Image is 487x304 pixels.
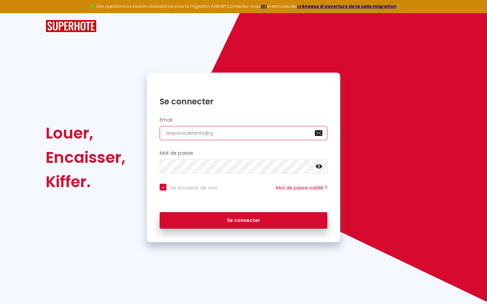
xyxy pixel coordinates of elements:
[160,96,327,107] h1: Se connecter
[160,150,327,156] h2: Mot de passe
[297,3,396,9] a: créneaux d'ouverture de la salle migration
[160,117,327,123] h2: Email
[276,184,327,191] a: Mot de passe oublié ?
[160,212,327,229] button: Se connecter
[160,126,327,140] input: Ton Email
[261,3,267,9] a: ICI
[46,170,125,194] div: Kiffer.
[46,145,125,170] div: Encaisser,
[46,121,125,145] div: Louer,
[46,20,96,32] img: SuperHote logo
[5,3,26,23] button: Ouvrir le widget de chat LiveChat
